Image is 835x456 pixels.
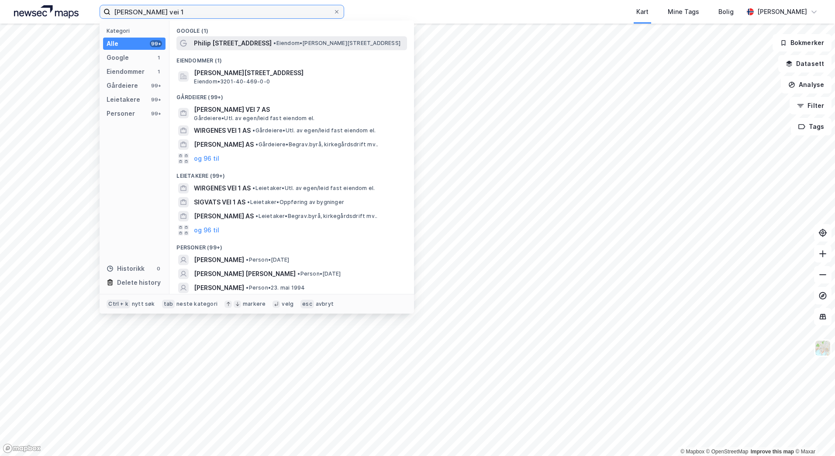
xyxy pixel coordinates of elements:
[194,269,296,279] span: [PERSON_NAME] [PERSON_NAME]
[169,166,414,181] div: Leietakere (99+)
[636,7,649,17] div: Kart
[176,301,217,307] div: neste kategori
[255,213,258,219] span: •
[162,300,175,308] div: tab
[252,127,376,134] span: Gårdeiere • Utl. av egen/leid fast eiendom el.
[169,50,414,66] div: Eiendommer (1)
[155,68,162,75] div: 1
[194,225,219,235] button: og 96 til
[194,283,244,293] span: [PERSON_NAME]
[169,237,414,253] div: Personer (99+)
[107,94,140,105] div: Leietakere
[791,414,835,456] iframe: Chat Widget
[252,185,375,192] span: Leietaker • Utl. av egen/leid fast eiendom el.
[110,5,333,18] input: Søk på adresse, matrikkel, gårdeiere, leietakere eller personer
[247,199,344,206] span: Leietaker • Oppføring av bygninger
[107,28,166,34] div: Kategori
[246,256,248,263] span: •
[194,197,245,207] span: SIGVATS VEI 1 AS
[155,265,162,272] div: 0
[297,270,300,277] span: •
[194,211,254,221] span: [PERSON_NAME] AS
[718,7,734,17] div: Bolig
[14,5,79,18] img: logo.a4113a55bc3d86da70a041830d287a7e.svg
[194,104,404,115] span: [PERSON_NAME] VEI 7 AS
[668,7,699,17] div: Mine Tags
[297,270,341,277] span: Person • [DATE]
[107,38,118,49] div: Alle
[155,54,162,61] div: 1
[247,199,250,205] span: •
[194,139,254,150] span: [PERSON_NAME] AS
[150,40,162,47] div: 99+
[246,284,248,291] span: •
[706,449,749,455] a: OpenStreetMap
[255,141,258,148] span: •
[107,263,145,274] div: Historikk
[246,284,305,291] span: Person • 23. mai 1994
[194,255,244,265] span: [PERSON_NAME]
[194,183,251,193] span: WIRGENES VEI 1 AS
[300,300,314,308] div: esc
[107,108,135,119] div: Personer
[132,301,155,307] div: nytt søk
[751,449,794,455] a: Improve this map
[169,21,414,36] div: Google (1)
[255,213,377,220] span: Leietaker • Begrav.byrå, kirkegårdsdrift mv..
[255,141,378,148] span: Gårdeiere • Begrav.byrå, kirkegårdsdrift mv..
[194,125,251,136] span: WIRGENES VEI 1 AS
[150,110,162,117] div: 99+
[773,34,832,52] button: Bokmerker
[243,301,266,307] div: markere
[790,97,832,114] button: Filter
[778,55,832,73] button: Datasett
[3,443,41,453] a: Mapbox homepage
[169,87,414,103] div: Gårdeiere (99+)
[781,76,832,93] button: Analyse
[252,185,255,191] span: •
[791,118,832,135] button: Tags
[282,301,293,307] div: velg
[194,153,219,164] button: og 96 til
[757,7,807,17] div: [PERSON_NAME]
[273,40,400,47] span: Eiendom • [PERSON_NAME][STREET_ADDRESS]
[150,96,162,103] div: 99+
[246,256,289,263] span: Person • [DATE]
[252,127,255,134] span: •
[150,82,162,89] div: 99+
[273,40,276,46] span: •
[194,38,272,48] span: Philip [STREET_ADDRESS]
[107,300,130,308] div: Ctrl + k
[107,66,145,77] div: Eiendommer
[194,68,404,78] span: [PERSON_NAME][STREET_ADDRESS]
[194,115,314,122] span: Gårdeiere • Utl. av egen/leid fast eiendom el.
[316,301,334,307] div: avbryt
[107,52,129,63] div: Google
[107,80,138,91] div: Gårdeiere
[680,449,704,455] a: Mapbox
[791,414,835,456] div: Kontrollprogram for chat
[814,340,831,356] img: Z
[117,277,161,288] div: Delete history
[194,78,270,85] span: Eiendom • 3201-40-469-0-0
